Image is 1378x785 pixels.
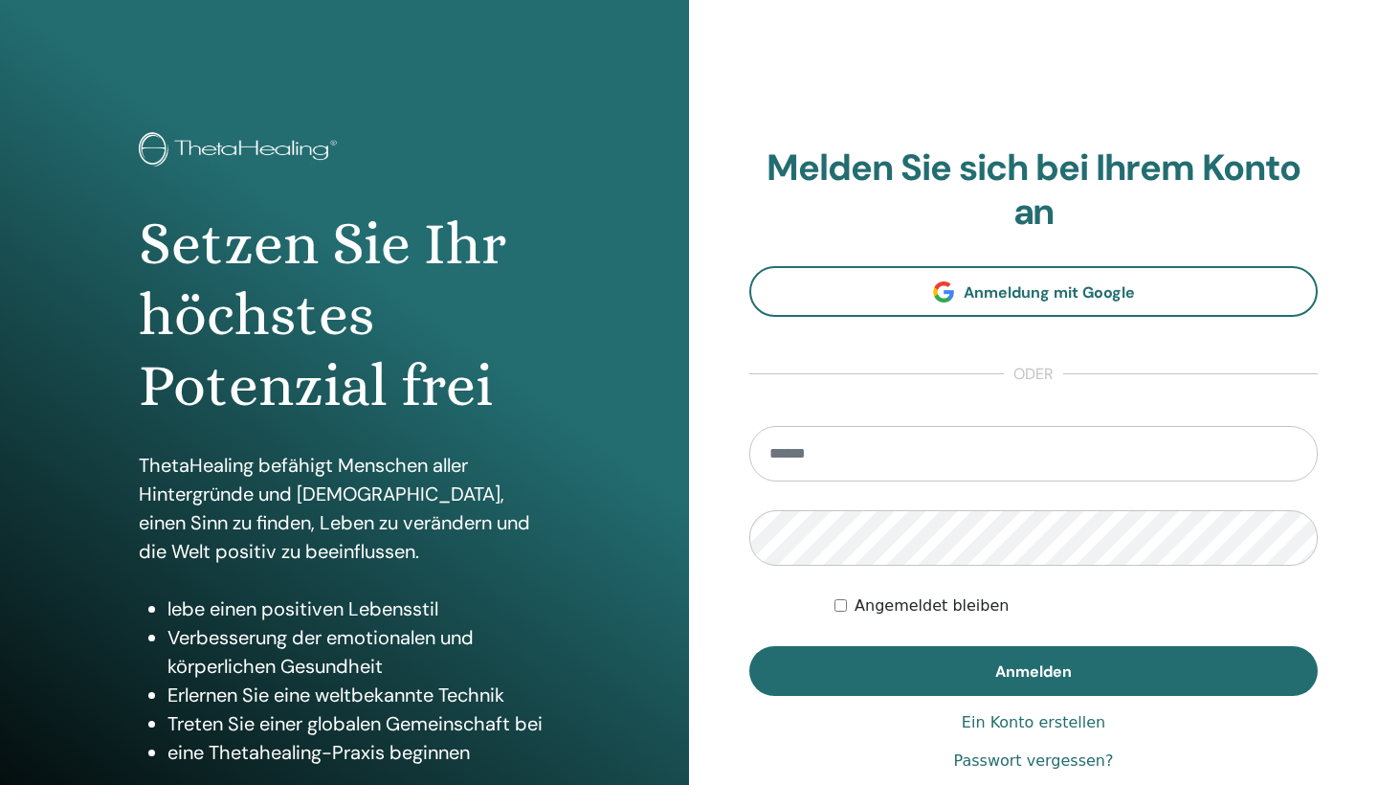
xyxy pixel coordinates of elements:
[964,282,1135,303] span: Anmeldung mit Google
[749,146,1318,234] h2: Melden Sie sich bei Ihrem Konto an
[167,709,550,738] li: Treten Sie einer globalen Gemeinschaft bei
[167,623,550,681] li: Verbesserung der emotionalen und körperlichen Gesundheit
[167,681,550,709] li: Erlernen Sie eine weltbekannte Technik
[139,209,550,422] h1: Setzen Sie Ihr höchstes Potenzial frei
[167,738,550,767] li: eine Thetahealing-Praxis beginnen
[749,646,1318,696] button: Anmelden
[834,594,1318,617] div: Keep me authenticated indefinitely or until I manually logout
[1004,363,1063,386] span: oder
[855,594,1009,617] label: Angemeldet bleiben
[749,266,1318,317] a: Anmeldung mit Google
[954,750,1114,773] a: Passwort vergessen?
[995,662,1072,682] span: Anmelden
[167,594,550,623] li: lebe einen positiven Lebensstil
[139,451,550,566] p: ThetaHealing befähigt Menschen aller Hintergründe und [DEMOGRAPHIC_DATA], einen Sinn zu finden, L...
[962,711,1105,734] a: Ein Konto erstellen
